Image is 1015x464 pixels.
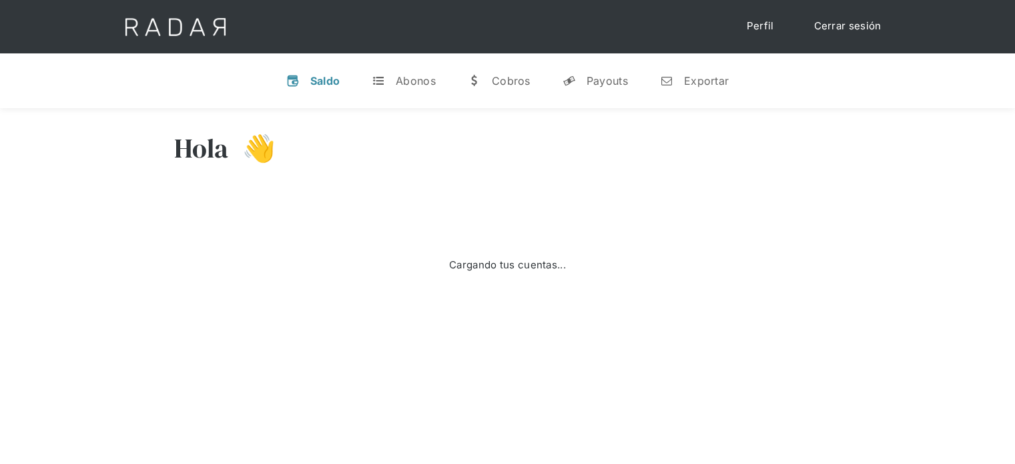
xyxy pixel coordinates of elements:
h3: Hola [174,132,229,165]
div: Cargando tus cuentas... [449,258,566,273]
div: w [468,74,481,87]
a: Perfil [733,13,787,39]
div: y [563,74,576,87]
div: Payouts [587,74,628,87]
div: Saldo [310,74,340,87]
div: Cobros [492,74,531,87]
div: t [372,74,385,87]
div: Exportar [684,74,729,87]
div: v [286,74,300,87]
div: n [660,74,673,87]
a: Cerrar sesión [801,13,895,39]
h3: 👋 [229,132,276,165]
div: Abonos [396,74,436,87]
